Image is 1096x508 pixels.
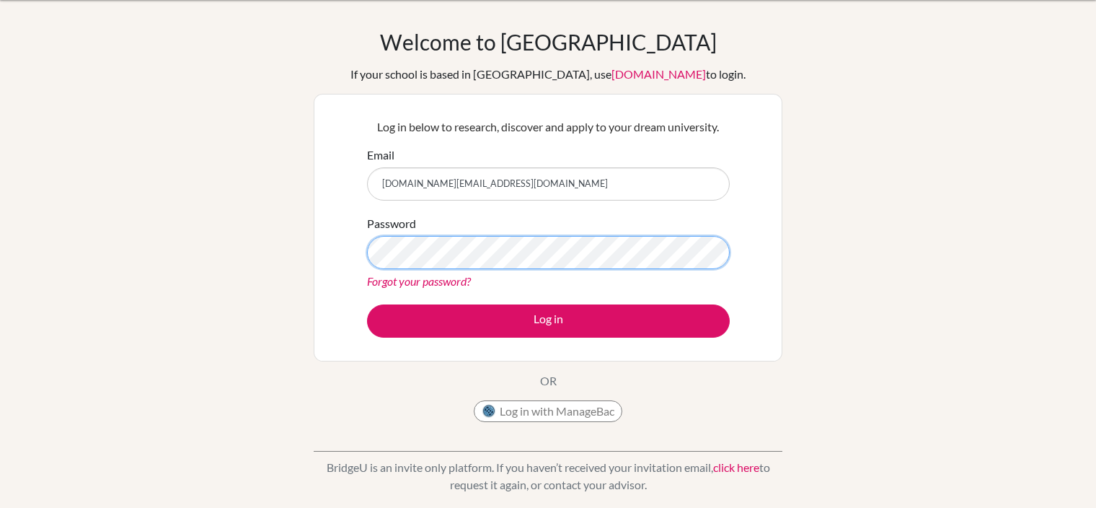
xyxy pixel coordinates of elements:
[540,372,557,390] p: OR
[314,459,782,494] p: BridgeU is an invite only platform. If you haven’t received your invitation email, to request it ...
[611,67,706,81] a: [DOMAIN_NAME]
[380,29,717,55] h1: Welcome to [GEOGRAPHIC_DATA]
[367,305,730,338] button: Log in
[713,460,759,474] a: click here
[367,274,471,288] a: Forgot your password?
[367,215,416,232] label: Password
[367,146,394,164] label: Email
[474,400,622,422] button: Log in with ManageBac
[350,66,746,83] div: If your school is based in [GEOGRAPHIC_DATA], use to login.
[367,118,730,136] p: Log in below to research, discover and apply to your dream university.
